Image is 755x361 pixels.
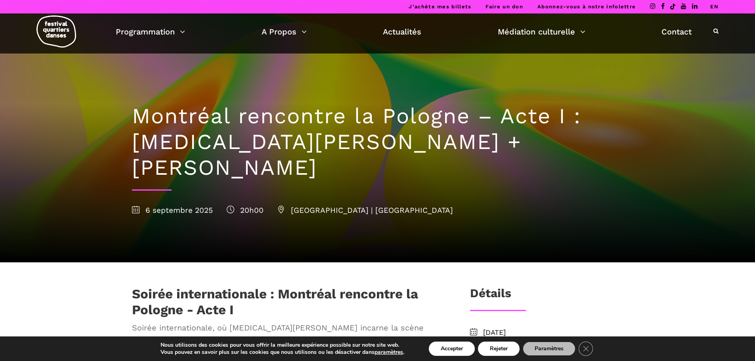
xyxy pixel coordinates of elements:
a: Actualités [383,25,421,38]
span: 20h00 [227,206,264,215]
h3: Détails [470,286,511,306]
a: EN [710,4,719,10]
button: Close GDPR Cookie Banner [579,342,593,356]
a: Abonnez-vous à notre infolettre [537,4,636,10]
a: A Propos [262,25,307,38]
p: Nous utilisons des cookies pour vous offrir la meilleure expérience possible sur notre site web. [161,342,404,349]
a: Médiation culturelle [498,25,585,38]
h1: Montréal rencontre la Pologne – Acte I : [MEDICAL_DATA][PERSON_NAME] + [PERSON_NAME] [132,103,623,180]
button: Accepter [429,342,475,356]
span: [DATE] [483,327,623,338]
button: Rejeter [478,342,520,356]
span: 6 septembre 2025 [132,206,213,215]
a: J’achète mes billets [409,4,471,10]
p: Vous pouvez en savoir plus sur les cookies que nous utilisons ou les désactiver dans . [161,349,404,356]
button: paramètres [375,349,403,356]
span: Soirée internationale, où [MEDICAL_DATA][PERSON_NAME] incarne la scène montréalaise avec un unive... [132,321,444,359]
button: Paramètres [523,342,575,356]
a: Programmation [116,25,185,38]
span: [GEOGRAPHIC_DATA] | [GEOGRAPHIC_DATA] [277,206,453,215]
a: Contact [661,25,692,38]
a: Faire un don [485,4,523,10]
img: logo-fqd-med [36,15,76,48]
h1: Soirée internationale : Montréal rencontre la Pologne - Acte I [132,286,444,317]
